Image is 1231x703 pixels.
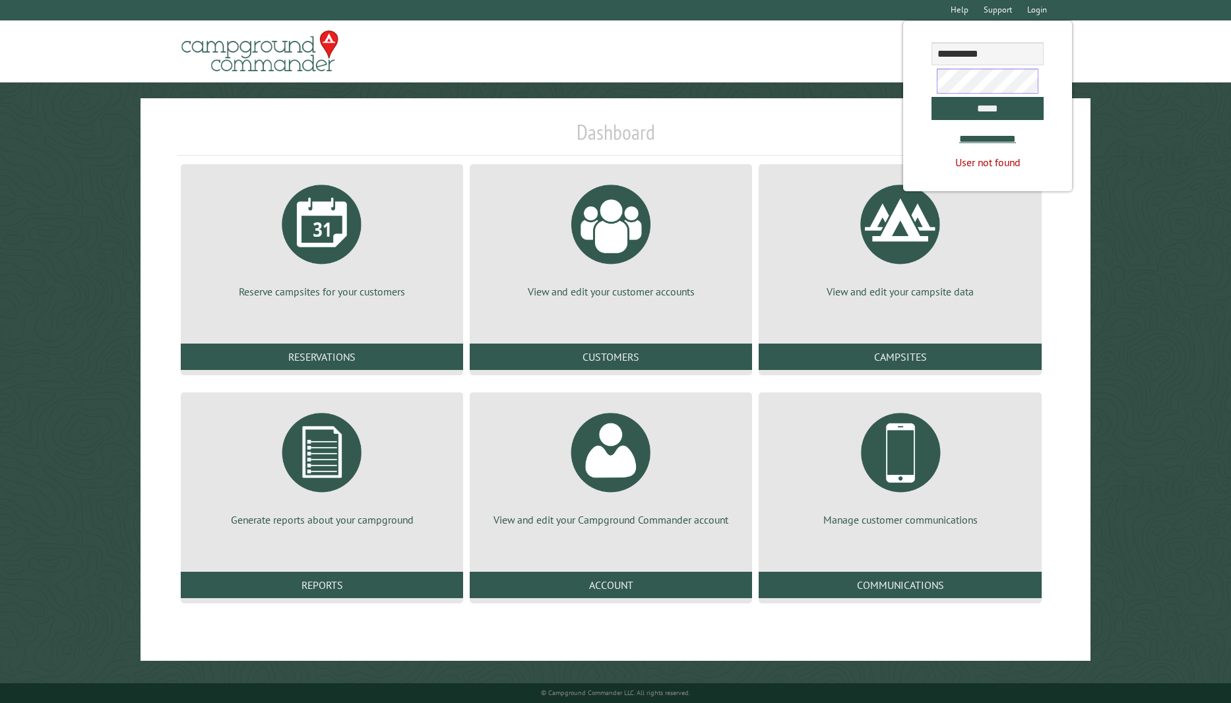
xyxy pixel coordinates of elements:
[181,344,463,370] a: Reservations
[486,403,736,527] a: View and edit your Campground Commander account
[197,175,447,299] a: Reserve campsites for your customers
[470,572,752,598] a: Account
[541,688,690,697] small: © Campground Commander LLC. All rights reserved.
[774,284,1025,299] p: View and edit your campsite data
[774,512,1025,527] p: Manage customer communications
[177,26,342,77] img: Campground Commander
[177,119,1054,156] h1: Dashboard
[931,155,1044,169] div: User not found
[197,403,447,527] a: Generate reports about your campground
[486,512,736,527] p: View and edit your Campground Commander account
[197,284,447,299] p: Reserve campsites for your customers
[774,403,1025,527] a: Manage customer communications
[759,344,1041,370] a: Campsites
[774,175,1025,299] a: View and edit your campsite data
[181,572,463,598] a: Reports
[197,512,447,527] p: Generate reports about your campground
[486,175,736,299] a: View and edit your customer accounts
[470,344,752,370] a: Customers
[486,284,736,299] p: View and edit your customer accounts
[759,572,1041,598] a: Communications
